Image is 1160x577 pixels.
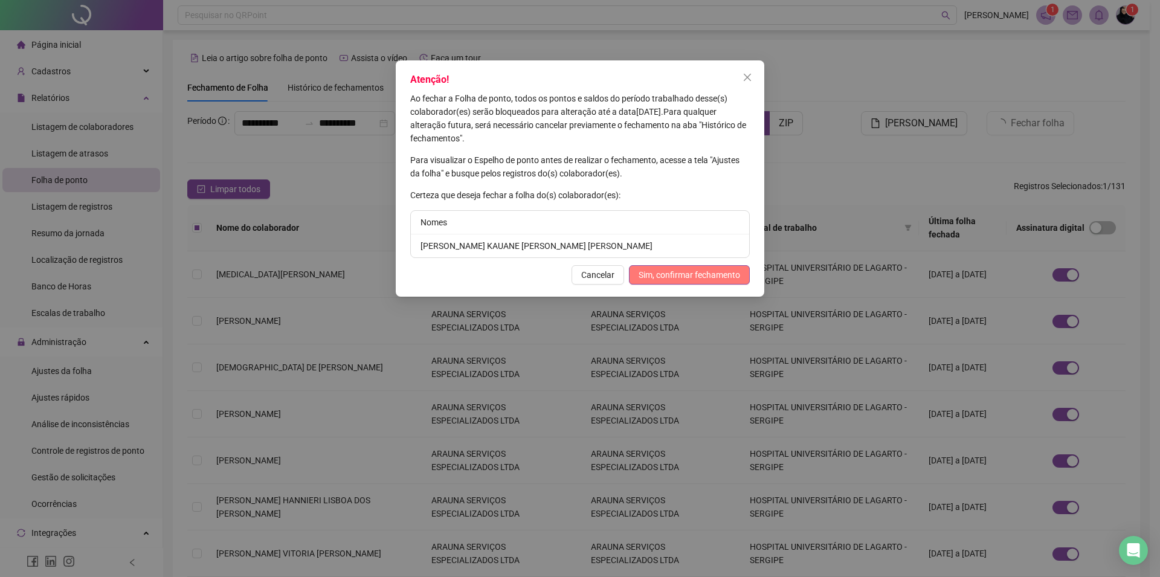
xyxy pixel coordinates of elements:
[420,218,447,227] span: Nomes
[629,265,750,285] button: Sim, confirmar fechamento
[410,74,449,85] span: Atenção!
[743,73,752,82] span: close
[410,190,620,200] span: Certeza que deseja fechar a folha do(s) colaborador(es):
[410,155,739,178] span: Para visualizar o Espelho de ponto antes de realizar o fechamento, acesse a tela "Ajustes da folh...
[1119,536,1148,565] div: Open Intercom Messenger
[411,234,749,257] li: [PERSON_NAME] KAUANE [PERSON_NAME] [PERSON_NAME]
[410,107,746,143] span: Para qualquer alteração futura, será necessário cancelar previamente o fechamento na aba "Históri...
[738,68,757,87] button: Close
[639,268,740,282] span: Sim, confirmar fechamento
[410,92,750,145] p: [DATE] .
[410,94,727,117] span: Ao fechar a Folha de ponto, todos os pontos e saldos do período trabalhado desse(s) colaborador(e...
[572,265,624,285] button: Cancelar
[581,268,614,282] span: Cancelar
